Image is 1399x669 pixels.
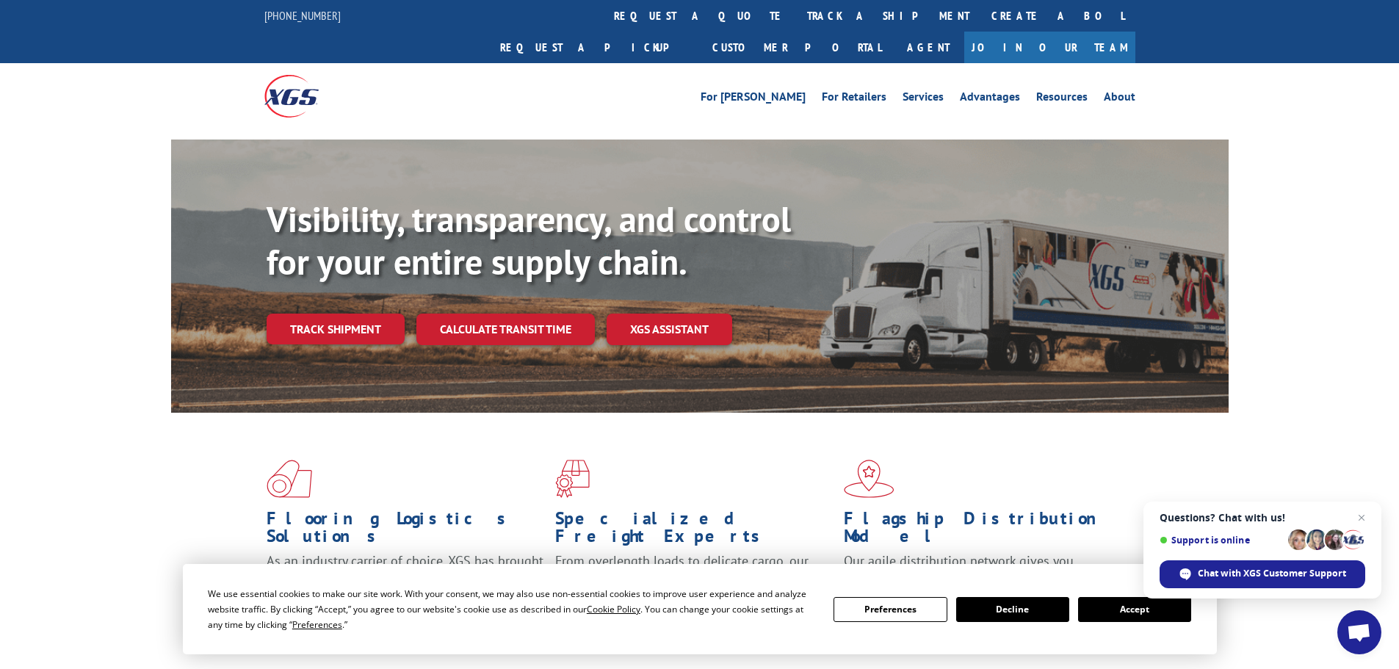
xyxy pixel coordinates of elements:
a: Services [903,91,944,107]
img: xgs-icon-focused-on-flooring-red [555,460,590,498]
span: Chat with XGS Customer Support [1198,567,1346,580]
div: We use essential cookies to make our site work. With your consent, we may also use non-essential ... [208,586,816,632]
div: Open chat [1337,610,1381,654]
span: Close chat [1353,509,1370,527]
span: Cookie Policy [587,603,640,615]
span: Support is online [1160,535,1283,546]
a: About [1104,91,1135,107]
a: Agent [892,32,964,63]
h1: Flagship Distribution Model [844,510,1121,552]
div: Cookie Consent Prompt [183,564,1217,654]
img: xgs-icon-total-supply-chain-intelligence-red [267,460,312,498]
a: Customer Portal [701,32,892,63]
a: Track shipment [267,314,405,344]
a: XGS ASSISTANT [607,314,732,345]
a: For [PERSON_NAME] [701,91,806,107]
button: Preferences [834,597,947,622]
span: As an industry carrier of choice, XGS has brought innovation and dedication to flooring logistics... [267,552,543,604]
h1: Specialized Freight Experts [555,510,833,552]
a: Resources [1036,91,1088,107]
a: [PHONE_NUMBER] [264,8,341,23]
span: Questions? Chat with us! [1160,512,1365,524]
button: Accept [1078,597,1191,622]
a: Request a pickup [489,32,701,63]
a: Advantages [960,91,1020,107]
a: Calculate transit time [416,314,595,345]
span: Our agile distribution network gives you nationwide inventory management on demand. [844,552,1114,587]
span: Preferences [292,618,342,631]
h1: Flooring Logistics Solutions [267,510,544,552]
button: Decline [956,597,1069,622]
img: xgs-icon-flagship-distribution-model-red [844,460,894,498]
a: Join Our Team [964,32,1135,63]
div: Chat with XGS Customer Support [1160,560,1365,588]
p: From overlength loads to delicate cargo, our experienced staff knows the best way to move your fr... [555,552,833,618]
b: Visibility, transparency, and control for your entire supply chain. [267,196,791,284]
a: For Retailers [822,91,886,107]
